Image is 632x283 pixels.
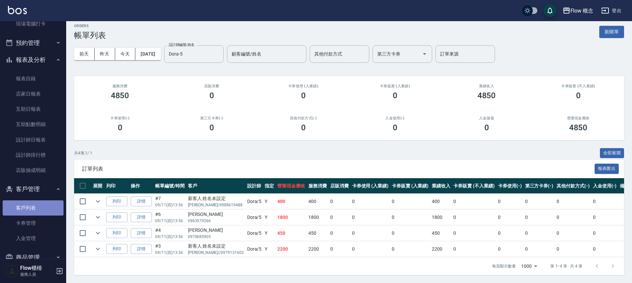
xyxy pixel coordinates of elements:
[246,241,263,257] td: Dora /5
[276,241,307,257] td: 2200
[246,225,263,241] td: Dora /5
[111,91,129,100] h3: 4850
[393,91,397,100] h3: 0
[209,123,214,132] h3: 0
[555,241,591,257] td: 0
[452,225,496,241] td: 0
[452,210,496,225] td: 0
[540,116,616,120] h2: 營業現金應收
[188,227,244,234] div: [PERSON_NAME]
[209,91,214,100] h3: 0
[496,210,523,225] td: 0
[595,164,619,174] button: 報表匯出
[263,225,276,241] td: Y
[105,178,129,194] th: 列印
[492,263,516,269] p: 每頁顯示數量
[263,241,276,257] td: Y
[3,249,64,266] button: 商品管理
[307,241,329,257] td: 2200
[350,194,390,209] td: 0
[74,48,95,60] button: 前天
[82,116,158,120] h2: 卡券使用(-)
[307,210,329,225] td: 1800
[3,34,64,52] button: 預約管理
[135,48,160,60] button: [DATE]
[276,225,307,241] td: 450
[523,210,555,225] td: 0
[188,243,244,250] div: 新客人 姓名未設定
[20,265,54,271] h5: Flow櫃檯
[452,241,496,257] td: 0
[188,195,244,202] div: 新客人 姓名未設定
[329,178,350,194] th: 店販消費
[106,196,127,207] button: 列印
[496,241,523,257] td: 0
[3,200,64,216] a: 客戶列表
[329,210,350,225] td: 0
[20,271,54,277] p: 服務人員
[93,212,103,222] button: expand row
[519,257,540,275] div: 1000
[390,225,430,241] td: 0
[276,194,307,209] td: 400
[5,264,19,278] img: Person
[106,228,127,238] button: 列印
[430,225,452,241] td: 450
[390,178,430,194] th: 卡券販賣 (入業績)
[600,148,624,158] button: 全部展開
[265,116,341,120] h2: 其他付款方式(-)
[188,234,244,240] p: 0970685905
[74,150,92,156] p: 共 4 筆, 1 / 1
[131,244,152,254] a: 詳情
[131,196,152,207] a: 詳情
[591,210,618,225] td: 0
[430,241,452,257] td: 2200
[576,91,581,100] h3: 0
[74,24,106,28] h2: ORDERS
[430,210,452,225] td: 1800
[599,26,624,38] button: 新開單
[169,42,195,47] label: 設計師編號/姓名
[550,263,582,269] p: 第 1–4 筆 共 4 筆
[129,178,154,194] th: 操作
[188,218,244,224] p: 0963579266
[155,250,185,256] p: 09/11 (四) 13:56
[484,123,489,132] h3: 0
[307,225,329,241] td: 450
[419,49,430,59] button: Open
[350,225,390,241] td: 0
[93,244,103,254] button: expand row
[591,225,618,241] td: 0
[393,123,397,132] h3: 0
[329,241,350,257] td: 0
[155,218,185,224] p: 09/11 (四) 13:56
[263,210,276,225] td: Y
[570,7,594,15] div: Flow 概念
[93,228,103,238] button: expand row
[350,210,390,225] td: 0
[523,225,555,241] td: 0
[591,241,618,257] td: 0
[82,166,595,172] span: 訂單列表
[560,4,596,18] button: Flow 概念
[118,123,122,132] h3: 0
[8,6,27,14] img: Logo
[595,165,619,172] a: 報表匯出
[188,250,244,256] p: [PERSON_NAME]//0979131602
[155,234,185,240] p: 09/11 (四) 13:56
[246,178,263,194] th: 設計師
[357,84,433,88] h2: 卡券販賣 (入業績)
[430,178,452,194] th: 業績收入
[3,101,64,117] a: 互助日報表
[430,194,452,209] td: 400
[329,194,350,209] td: 0
[174,84,249,88] h2: 店販消費
[3,71,64,86] a: 報表目錄
[155,202,185,208] p: 09/11 (四) 13:56
[390,210,430,225] td: 0
[523,178,555,194] th: 第三方卡券(-)
[3,216,64,231] a: 卡券管理
[543,4,557,17] button: save
[3,16,64,31] a: 現場電腦打卡
[3,132,64,147] a: 設計師日報表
